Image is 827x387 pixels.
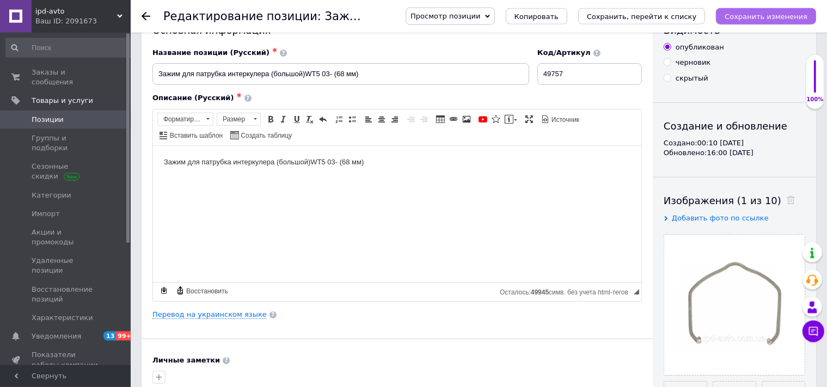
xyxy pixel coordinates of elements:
[317,113,329,125] a: Отменить (Ctrl+Z)
[236,92,241,99] span: ✱
[716,8,816,24] button: Сохранить изменения
[32,256,101,275] span: Удаленные позиции
[531,288,549,296] span: 49945
[32,228,101,247] span: Акции и промокоды
[418,113,430,125] a: Увеличить отступ
[272,47,277,54] span: ✱
[676,73,708,83] div: скрытый
[376,113,388,125] a: По центру
[152,63,529,85] input: Например, H&M женское платье зеленое 38 размер вечернее макси с блестками
[363,113,375,125] a: По левому краю
[163,10,694,23] h1: Редактирование позиции: Зажим для патрубка интеркулера (большой)WT5 03- (68 мм)
[152,356,220,364] b: Личные заметки
[333,113,345,125] a: Вставить / удалить нумерованный список
[32,313,93,323] span: Характеристики
[664,119,805,133] div: Создание и обновление
[152,94,234,102] span: Описание (Русский)
[477,113,489,125] a: Добавить видео с YouTube
[32,350,101,370] span: Показатели работы компании
[676,58,710,67] div: черновик
[32,285,101,304] span: Восстановление позиций
[103,331,116,341] span: 13
[304,113,316,125] a: Убрать форматирование
[664,194,805,207] div: Изображения (1 из 10)
[389,113,401,125] a: По правому краю
[32,209,60,219] span: Импорт
[152,48,269,57] span: Название позиции (Русский)
[153,146,641,282] iframe: Визуальный текстовый редактор, FB6AA49E-021F-417B-8C43-3E852DF5005C
[664,138,805,148] div: Создано: 00:10 [DATE]
[725,13,807,21] i: Сохранить изменения
[672,214,769,222] span: Добавить фото по ссылке
[514,13,559,21] span: Копировать
[537,48,591,57] span: Код/Артикул
[448,113,460,125] a: Вставить/Редактировать ссылку (Ctrl+L)
[35,16,131,26] div: Ваш ID: 2091673
[506,8,567,24] button: Копировать
[174,285,230,297] a: Восстановить
[32,115,64,125] span: Позиции
[32,191,71,200] span: Категории
[217,113,250,125] span: Размер
[434,113,446,125] a: Таблица
[346,113,358,125] a: Вставить / удалить маркированный список
[265,113,277,125] a: Полужирный (Ctrl+B)
[664,148,805,158] div: Обновлено: 16:00 [DATE]
[578,8,706,24] button: Сохранить, перейти к списку
[229,129,293,141] a: Создать таблицу
[405,113,417,125] a: Уменьшить отступ
[152,310,267,319] a: Перевод на украинском языке
[550,115,579,125] span: Источник
[32,96,93,106] span: Товары и услуги
[217,113,261,126] a: Размер
[490,113,502,125] a: Вставить иконку
[500,286,634,296] div: Подсчет символов
[5,38,134,58] input: Поиск
[158,285,170,297] a: Сделать резервную копию сейчас
[587,13,697,21] i: Сохранить, перейти к списку
[32,331,81,341] span: Уведомления
[35,7,117,16] span: ipd-avto
[676,42,724,52] div: опубликован
[411,12,480,20] span: Просмотр позиции
[158,113,203,125] span: Форматирование
[32,162,101,181] span: Сезонные скидки
[185,287,228,296] span: Восстановить
[540,113,581,125] a: Источник
[461,113,473,125] a: Изображение
[803,321,824,342] button: Чат с покупателем
[806,96,824,103] div: 100%
[806,54,824,109] div: 100% Качество заполнения
[239,131,292,140] span: Создать таблицу
[168,131,223,140] span: Вставить шаблон
[523,113,535,125] a: Развернуть
[157,113,213,126] a: Форматирование
[142,12,150,21] div: Вернуться назад
[32,67,101,87] span: Заказы и сообщения
[634,289,639,294] span: Перетащите для изменения размера
[278,113,290,125] a: Курсив (Ctrl+I)
[503,113,519,125] a: Вставить сообщение
[116,331,134,341] span: 99+
[291,113,303,125] a: Подчеркнутый (Ctrl+U)
[32,133,101,153] span: Группы и подборки
[158,129,224,141] a: Вставить шаблон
